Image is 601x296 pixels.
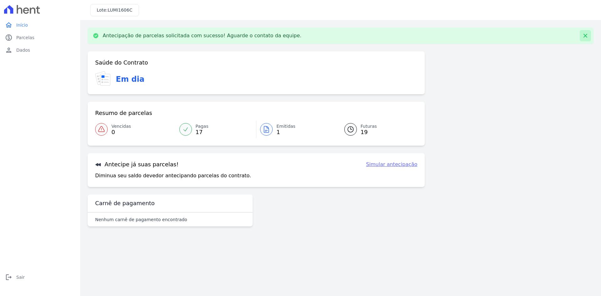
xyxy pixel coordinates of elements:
i: paid [5,34,13,41]
a: Emitidas 1 [256,121,337,138]
span: Sair [16,274,25,280]
p: Nenhum carnê de pagamento encontrado [95,216,187,223]
span: Pagas [196,123,208,130]
h3: Antecipe já suas parcelas! [95,161,179,168]
a: logoutSair [3,271,78,283]
span: 0 [111,130,131,135]
span: Parcelas [16,34,34,41]
a: paidParcelas [3,31,78,44]
h3: Lote: [97,7,132,13]
p: Antecipação de parcelas solicitada com sucesso! Aguarde o contato da equipe. [103,33,301,39]
span: Dados [16,47,30,53]
a: personDados [3,44,78,56]
span: Início [16,22,28,28]
h3: Saúde do Contrato [95,59,148,66]
a: Vencidas 0 [95,121,176,138]
i: person [5,46,13,54]
h3: Resumo de parcelas [95,109,152,117]
p: Diminua seu saldo devedor antecipando parcelas do contrato. [95,172,251,179]
span: 1 [276,130,295,135]
a: homeInício [3,19,78,31]
i: home [5,21,13,29]
span: Emitidas [276,123,295,130]
h3: Carnê de pagamento [95,200,155,207]
span: 19 [361,130,377,135]
a: Simular antecipação [366,161,417,168]
a: Pagas 17 [176,121,256,138]
span: Futuras [361,123,377,130]
span: 17 [196,130,208,135]
span: LUMI1606C [108,8,132,13]
span: Vencidas [111,123,131,130]
i: logout [5,273,13,281]
a: Futuras 19 [337,121,418,138]
h3: Em dia [116,74,144,85]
